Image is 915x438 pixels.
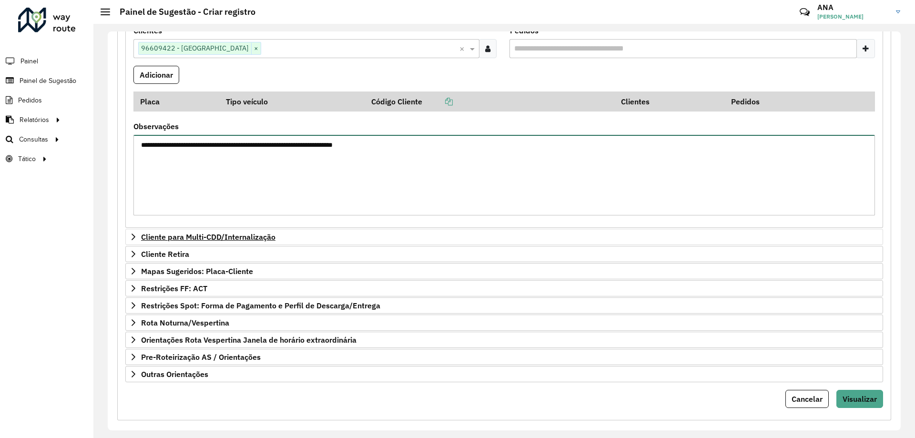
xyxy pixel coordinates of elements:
[459,43,468,54] span: Clear all
[110,7,255,17] h2: Painel de Sugestão - Criar registro
[792,394,823,404] span: Cancelar
[141,370,208,378] span: Outras Orientações
[220,92,365,112] th: Tipo veículo
[141,233,275,241] span: Cliente para Multi-CDD/Internalização
[365,92,614,112] th: Código Cliente
[724,92,834,112] th: Pedidos
[141,336,356,344] span: Orientações Rota Vespertina Janela de horário extraordinária
[785,390,829,408] button: Cancelar
[133,121,179,132] label: Observações
[141,353,261,361] span: Pre-Roteirização AS / Orientações
[836,390,883,408] button: Visualizar
[18,95,42,105] span: Pedidos
[20,76,76,86] span: Painel de Sugestão
[843,394,877,404] span: Visualizar
[614,92,724,112] th: Clientes
[20,115,49,125] span: Relatórios
[125,332,883,348] a: Orientações Rota Vespertina Janela de horário extraordinária
[817,12,889,21] span: [PERSON_NAME]
[125,263,883,279] a: Mapas Sugeridos: Placa-Cliente
[125,246,883,262] a: Cliente Retira
[139,42,251,54] span: 96609422 - [GEOGRAPHIC_DATA]
[125,280,883,296] a: Restrições FF: ACT
[125,366,883,382] a: Outras Orientações
[141,285,207,292] span: Restrições FF: ACT
[141,250,189,258] span: Cliente Retira
[141,319,229,326] span: Rota Noturna/Vespertina
[422,97,453,106] a: Copiar
[133,92,220,112] th: Placa
[141,267,253,275] span: Mapas Sugeridos: Placa-Cliente
[125,229,883,245] a: Cliente para Multi-CDD/Internalização
[133,66,179,84] button: Adicionar
[794,2,815,22] a: Contato Rápido
[125,315,883,331] a: Rota Noturna/Vespertina
[20,56,38,66] span: Painel
[19,134,48,144] span: Consultas
[125,297,883,314] a: Restrições Spot: Forma de Pagamento e Perfil de Descarga/Entrega
[18,154,36,164] span: Tático
[251,43,261,54] span: ×
[141,302,380,309] span: Restrições Spot: Forma de Pagamento e Perfil de Descarga/Entrega
[125,349,883,365] a: Pre-Roteirização AS / Orientações
[817,3,889,12] h3: ANA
